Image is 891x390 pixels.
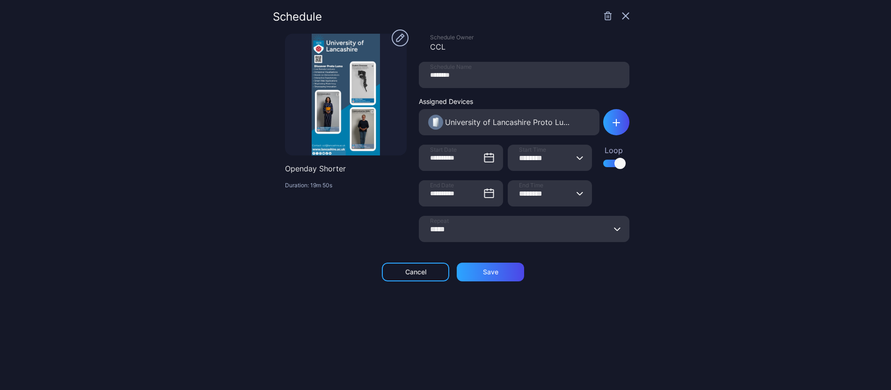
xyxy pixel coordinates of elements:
[508,145,592,171] input: Start Time
[430,217,449,225] span: Repeat
[419,216,629,242] input: Repeat
[576,180,584,206] button: End Time
[285,182,407,189] p: Duration: 19m 50s
[419,180,503,206] input: End Date
[603,145,624,156] div: Loop
[519,182,543,189] span: End Time
[419,145,503,171] input: Start Date
[613,216,621,242] button: Repeat
[285,163,407,174] p: Openday Shorter
[430,41,629,52] div: CCL
[445,117,574,128] div: University of Lancashire Proto Luma
[457,263,524,281] button: Save
[419,97,599,105] div: Assigned Devices
[519,146,546,154] span: Start Time
[273,11,322,22] div: Schedule
[483,268,498,276] div: Save
[405,268,426,276] div: Cancel
[508,180,592,206] input: End Time
[382,263,449,281] button: Cancel
[576,145,584,171] button: Start Time
[430,34,629,41] div: Schedule Owner
[419,62,629,88] input: Schedule Name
